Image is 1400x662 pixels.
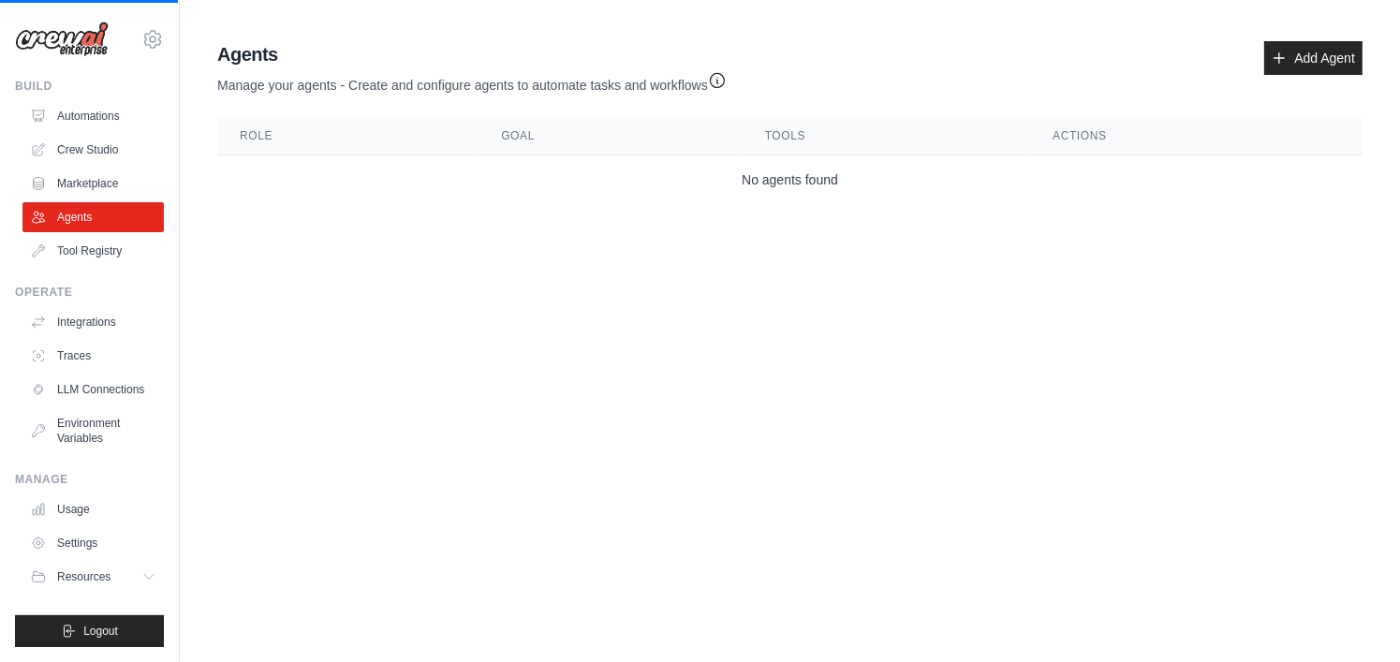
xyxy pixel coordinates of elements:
[15,285,164,300] div: Operate
[217,67,727,95] p: Manage your agents - Create and configure agents to automate tasks and workflows
[22,341,164,371] a: Traces
[22,494,164,524] a: Usage
[217,41,727,67] h2: Agents
[22,135,164,165] a: Crew Studio
[22,562,164,592] button: Resources
[1030,117,1363,155] th: Actions
[22,375,164,405] a: LLM Connections
[15,79,164,94] div: Build
[743,117,1030,155] th: Tools
[22,101,164,131] a: Automations
[479,117,743,155] th: Goal
[15,472,164,487] div: Manage
[22,307,164,337] a: Integrations
[217,117,479,155] th: Role
[1264,41,1363,75] a: Add Agent
[22,408,164,453] a: Environment Variables
[22,202,164,232] a: Agents
[22,169,164,199] a: Marketplace
[83,624,118,639] span: Logout
[57,569,111,584] span: Resources
[22,528,164,558] a: Settings
[217,155,1363,205] td: No agents found
[15,22,109,57] img: Logo
[15,615,164,647] button: Logout
[22,236,164,266] a: Tool Registry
